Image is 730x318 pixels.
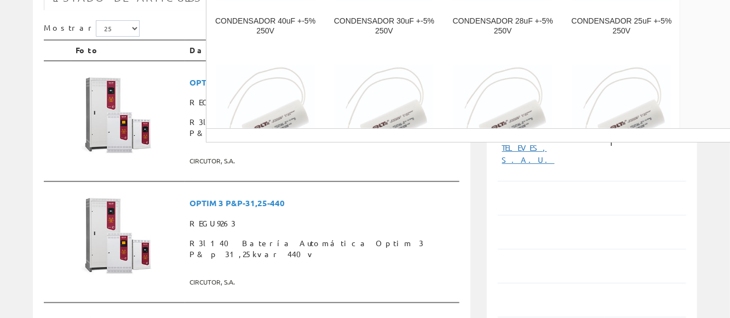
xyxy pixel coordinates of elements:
span: OPTIM 3 P&P-17,5-440 [189,72,455,93]
label: Mostrar [44,20,140,37]
img: CONDENSADOR 16uF +-5% 250V [453,59,552,157]
div: CONDENSADOR 30uF +-5% 250V [334,16,435,36]
div: CONDENSADOR 25uF +-5% 250V [571,16,672,36]
span: R3l140 Batería Automática Optim 3 P&p 31,25kvar 440v [189,234,455,264]
img: CONDENSADOR 22uF +-5% 250V [216,59,315,157]
a: CONDENSADOR 18uF +-5% 250V [325,50,444,198]
span: REGU9266 [189,93,455,112]
div: CONDENSADOR 40uF +-5% 250V [215,16,316,36]
a: TELEVES, S.A.U. [502,143,555,164]
select: Mostrar [96,20,140,37]
span: OPTIM 3 P&P-31,25-440 [189,193,455,213]
img: CONDENSADOR 14uF +-5% 250V [572,59,671,157]
a: CONDENSADOR 22uF +-5% 250V [206,50,325,198]
img: CONDENSADOR 18uF +-5% 250V [335,59,433,157]
img: Foto artículo R3l120 Batería Automática Optim 3 P&p 17,5kvar 440v (150x150) [76,72,158,155]
div: CONDENSADOR 28uF +-5% 250V [452,16,553,36]
span: R3l120 Batería Automática Optim 3 P&p 17,5kvar 440v [189,112,455,143]
a: CONDENSADOR 14uF +-5% 250V [562,50,681,198]
th: Foto [71,40,185,61]
span: CIRCUTOR, S.A. [189,273,455,291]
span: CIRCUTOR, S.A. [189,152,455,170]
span: 1 [609,138,613,149]
a: CONDENSADOR 16uF +-5% 250V [444,50,562,198]
img: Foto artículo R3l140 Batería Automática Optim 3 P&p 31,25kvar 440v (150x150) [76,193,158,275]
th: Datos [185,40,459,61]
span: REGU9263 [189,214,455,234]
